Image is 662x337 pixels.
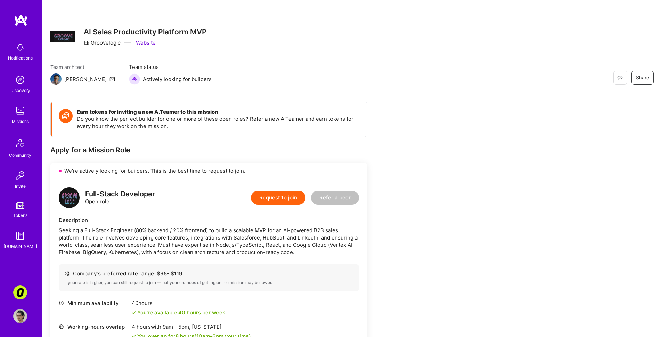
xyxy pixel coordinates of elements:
[143,76,212,83] span: Actively looking for builders
[13,40,27,54] img: bell
[132,323,251,330] div: 4 hours with [US_STATE]
[59,300,64,306] i: icon Clock
[13,73,27,87] img: discovery
[13,212,27,219] div: Tokens
[132,311,136,315] i: icon Check
[14,14,28,26] img: logo
[311,191,359,205] button: Refer a peer
[50,163,367,179] div: We’re actively looking for builders. This is the best time to request to join.
[129,73,140,85] img: Actively looking for builders
[132,299,225,307] div: 40 hours
[64,271,70,276] i: icon Cash
[16,202,24,209] img: tokens
[134,39,156,46] a: Website
[132,309,225,316] div: You're available 40 hours per week
[85,190,155,205] div: Open role
[59,227,359,256] div: Seeking a Full-Stack Engineer (80% backend / 20% frontend) to build a scalable MVP for an AI-powe...
[631,71,654,85] button: Share
[109,76,115,82] i: icon Mail
[161,323,192,330] span: 9am - 5pm ,
[84,28,207,36] h3: AI Sales Productivity Platform MVP
[11,309,29,323] a: User Avatar
[59,323,128,330] div: Working-hours overlap
[59,324,64,329] i: icon World
[251,191,305,205] button: Request to join
[13,104,27,118] img: teamwork
[13,168,27,182] img: Invite
[77,109,360,115] h4: Earn tokens for inviting a new A.Teamer to this mission
[13,309,27,323] img: User Avatar
[15,182,26,190] div: Invite
[59,299,128,307] div: Minimum availability
[13,285,27,299] img: Corner3: Building an AI User Researcher
[50,63,115,71] span: Team architect
[617,75,623,80] i: icon EyeClosed
[13,229,27,243] img: guide book
[59,187,80,208] img: logo
[10,87,30,94] div: Discovery
[12,118,29,125] div: Missions
[636,74,649,81] span: Share
[64,76,107,83] div: [PERSON_NAME]
[85,190,155,198] div: Full-Stack Developer
[59,109,73,123] img: Token icon
[8,54,33,62] div: Notifications
[50,73,62,85] img: Team Architect
[64,280,353,285] div: If your rate is higher, you can still request to join — but your chances of getting on the missio...
[9,151,31,159] div: Community
[50,31,75,42] img: Company Logo
[59,217,359,224] div: Description
[84,40,89,46] i: icon CompanyGray
[64,270,353,277] div: Company’s preferred rate range: $ 95 - $ 119
[3,243,37,250] div: [DOMAIN_NAME]
[129,63,212,71] span: Team status
[50,146,367,155] div: Apply for a Mission Role
[11,285,29,299] a: Corner3: Building an AI User Researcher
[77,115,360,130] p: Do you know the perfect builder for one or more of these open roles? Refer a new A.Teamer and ear...
[84,39,121,46] div: Groovelogic
[12,135,28,151] img: Community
